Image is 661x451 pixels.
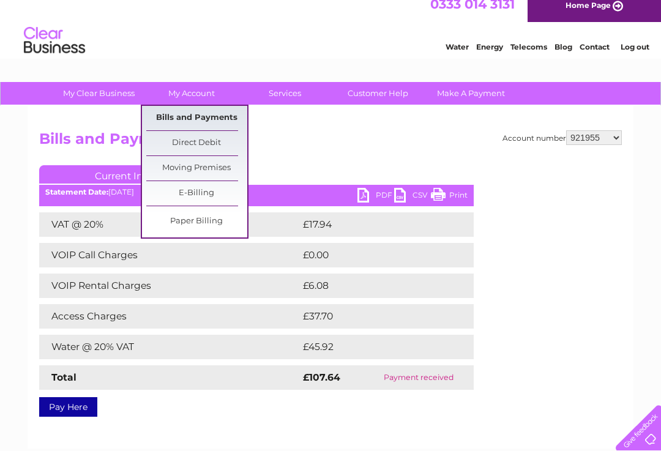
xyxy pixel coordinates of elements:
[39,130,622,154] h2: Bills and Payments
[476,52,503,61] a: Energy
[146,156,247,181] a: Moving Premises
[42,7,621,59] div: Clear Business is a trading name of Verastar Limited (registered in [GEOGRAPHIC_DATA] No. 3667643...
[420,82,521,105] a: Make A Payment
[39,397,97,417] a: Pay Here
[234,82,335,105] a: Services
[300,274,446,298] td: £6.08
[327,82,428,105] a: Customer Help
[146,209,247,234] a: Paper Billing
[39,335,300,359] td: Water @ 20% VAT
[39,212,300,237] td: VAT @ 20%
[48,82,149,105] a: My Clear Business
[510,52,547,61] a: Telecoms
[51,371,77,383] strong: Total
[39,274,300,298] td: VOIP Rental Charges
[580,52,610,61] a: Contact
[45,187,108,196] b: Statement Date:
[357,188,394,206] a: PDF
[39,165,223,184] a: Current Invoice
[39,304,300,329] td: Access Charges
[300,335,449,359] td: £45.92
[300,304,449,329] td: £37.70
[446,52,469,61] a: Water
[141,82,242,105] a: My Account
[146,181,247,206] a: E-Billing
[502,130,622,145] div: Account number
[431,188,468,206] a: Print
[300,243,446,267] td: £0.00
[39,243,300,267] td: VOIP Call Charges
[363,365,474,390] td: Payment received
[394,188,431,206] a: CSV
[300,212,448,237] td: £17.94
[430,6,515,21] a: 0333 014 3131
[23,32,86,69] img: logo.png
[621,52,649,61] a: Log out
[555,52,572,61] a: Blog
[146,106,247,130] a: Bills and Payments
[303,371,340,383] strong: £107.64
[39,188,474,196] div: [DATE]
[146,131,247,155] a: Direct Debit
